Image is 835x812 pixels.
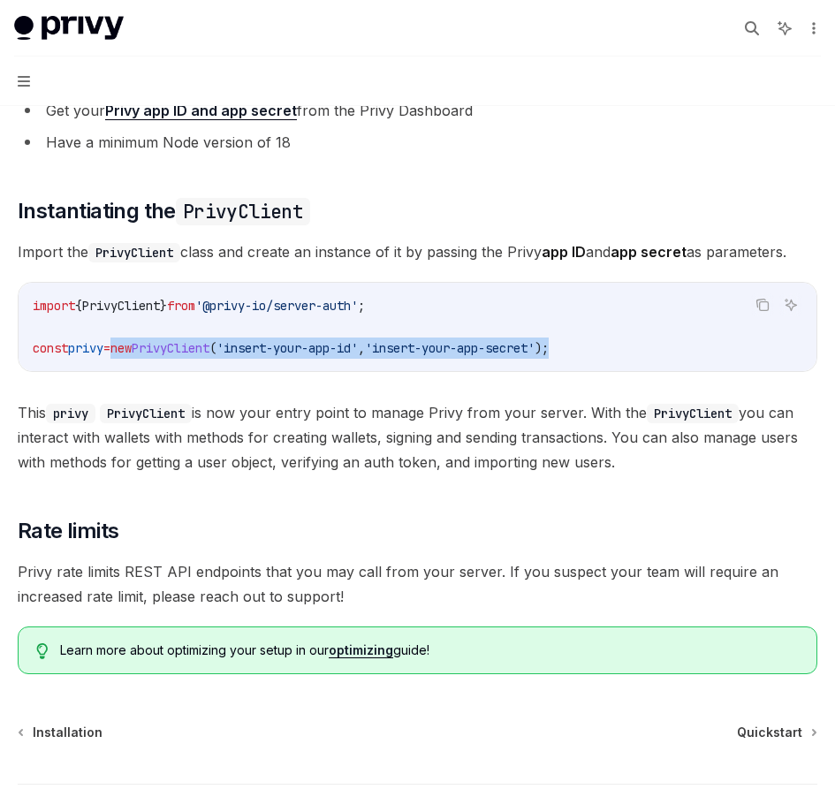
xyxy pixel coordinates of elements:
[195,298,358,314] span: '@privy-io/server-auth'
[751,293,774,316] button: Copy the contents from the code block
[18,400,817,474] span: This is now your entry point to manage Privy from your server. With the you can interact with wal...
[779,293,802,316] button: Ask AI
[611,243,687,261] strong: app secret
[209,340,216,356] span: (
[100,404,192,423] code: PrivyClient
[358,298,365,314] span: ;
[82,298,160,314] span: PrivyClient
[18,239,817,264] span: Import the class and create an instance of it by passing the Privy and as parameters.
[535,340,549,356] span: );
[68,340,103,356] span: privy
[737,724,802,741] span: Quickstart
[103,340,110,356] span: =
[18,130,817,155] li: Have a minimum Node version of 18
[737,724,816,741] a: Quickstart
[18,559,817,609] span: Privy rate limits REST API endpoints that you may call from your server. If you suspect your team...
[33,340,68,356] span: const
[110,340,132,356] span: new
[132,340,209,356] span: PrivyClient
[365,340,535,356] span: 'insert-your-app-secret'
[18,517,118,545] span: Rate limits
[60,641,799,659] span: Learn more about optimizing your setup in our guide!
[358,340,365,356] span: ,
[19,724,102,741] a: Installation
[216,340,358,356] span: 'insert-your-app-id'
[14,16,124,41] img: light logo
[75,298,82,314] span: {
[18,197,310,225] span: Instantiating the
[36,643,49,659] svg: Tip
[160,298,167,314] span: }
[329,642,393,658] a: optimizing
[542,243,586,261] strong: app ID
[33,298,75,314] span: import
[176,198,310,225] code: PrivyClient
[105,102,297,120] a: Privy app ID and app secret
[18,98,817,123] li: Get your from the Privy Dashboard
[803,16,821,41] button: More actions
[46,404,95,423] code: privy
[167,298,195,314] span: from
[88,243,180,262] code: PrivyClient
[33,724,102,741] span: Installation
[647,404,739,423] code: PrivyClient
